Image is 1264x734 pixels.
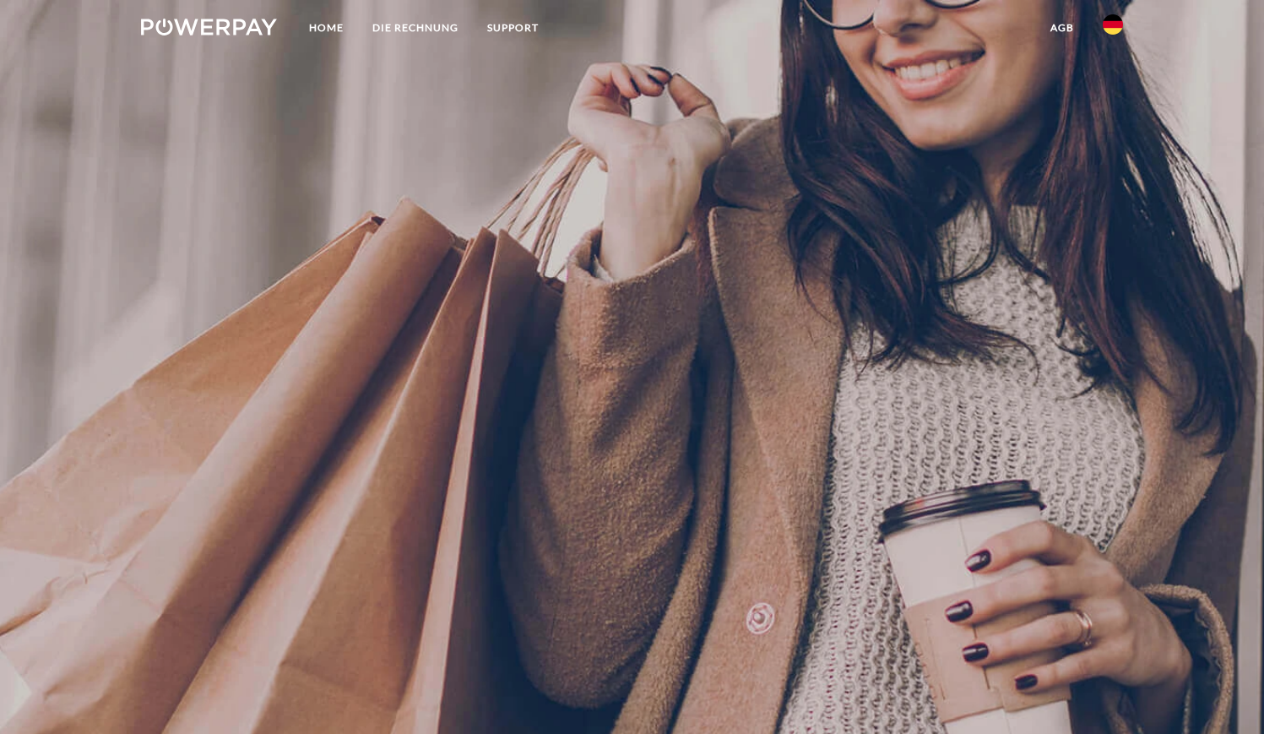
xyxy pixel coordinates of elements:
img: de [1103,14,1123,35]
a: DIE RECHNUNG [358,13,473,43]
img: logo-powerpay-white.svg [141,19,277,35]
a: SUPPORT [473,13,553,43]
a: agb [1036,13,1088,43]
a: Home [295,13,358,43]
